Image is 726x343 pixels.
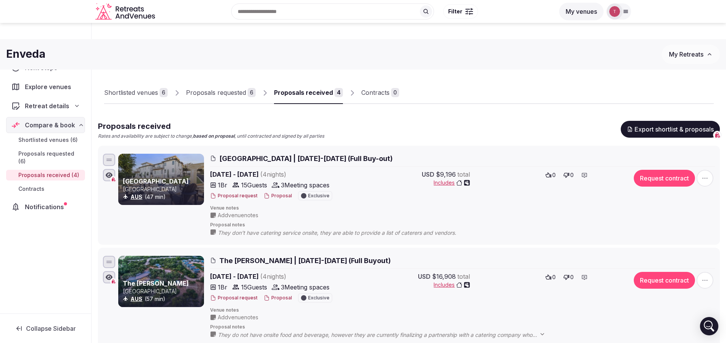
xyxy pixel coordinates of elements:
[448,8,462,15] span: Filter
[6,320,85,337] button: Collapse Sidebar
[104,88,158,97] div: Shortlisted venues
[634,272,695,289] button: Request contract
[218,283,227,292] span: 1 Br
[210,205,715,211] span: Venue notes
[443,4,478,19] button: Filter
[281,180,330,190] span: 3 Meeting spaces
[264,193,292,199] button: Proposal
[210,295,258,301] button: Proposal request
[6,148,85,167] a: Proposals requested (6)
[559,8,604,15] a: My venues
[274,82,343,104] a: Proposals received4
[218,314,258,321] span: Add venue notes
[559,3,604,20] button: My venues
[25,101,69,111] span: Retreat details
[210,272,345,281] span: [DATE] - [DATE]
[543,272,558,283] button: 0
[25,120,75,130] span: Compare & book
[308,193,330,198] span: Exclusive
[98,133,324,140] p: Rates and availability are subject to change, , until contracted and signed by all parties
[543,170,558,180] button: 0
[434,179,470,187] button: Includes
[18,150,82,165] span: Proposals requested (6)
[361,82,399,104] a: Contracts0
[123,177,189,185] a: [GEOGRAPHIC_DATA]
[218,331,553,339] span: They do not have onsite food and beverage, however they are currently finalizing a partnership wi...
[210,193,258,199] button: Proposal request
[18,185,44,193] span: Contracts
[25,82,74,91] span: Explore venues
[334,88,343,97] div: 4
[422,170,434,179] span: USD
[308,296,330,300] span: Exclusive
[160,88,168,97] div: 6
[552,171,556,179] span: 0
[186,88,246,97] div: Proposals requested
[241,283,267,292] span: 15 Guests
[123,288,202,295] p: [GEOGRAPHIC_DATA]
[634,170,695,187] button: Request contract
[391,88,399,97] div: 0
[561,170,576,180] button: 0
[18,136,78,144] span: Shortlisted venues (6)
[260,273,286,280] span: ( 4 night s )
[98,121,324,132] h2: Proposals received
[18,171,79,179] span: Proposals received (4)
[561,272,576,283] button: 0
[186,82,256,104] a: Proposals requested6
[662,45,720,64] button: My Retreats
[241,180,267,190] span: 15 Guests
[361,88,390,97] div: Contracts
[123,280,189,287] a: The [PERSON_NAME]
[669,50,703,58] span: My Retreats
[6,184,85,194] a: Contracts
[218,229,471,237] span: They don't have catering service onsite, they are able to provide a list of caterers and vendors.
[434,281,470,289] button: Includes
[6,47,46,62] h1: Enveda
[131,193,142,201] button: AUS
[418,272,431,281] span: USD
[436,170,456,179] span: $9,196
[210,170,345,179] span: [DATE] - [DATE]
[25,202,67,211] span: Notifications
[457,170,470,179] span: total
[95,3,157,20] a: Visit the homepage
[609,6,620,17] img: Thiago Martins
[26,325,76,332] span: Collapse Sidebar
[432,272,456,281] span: $16,908
[570,171,574,179] span: 0
[6,135,85,145] a: Shortlisted venues (6)
[123,185,202,193] p: [GEOGRAPHIC_DATA]
[274,88,333,97] div: Proposals received
[219,256,391,265] span: The [PERSON_NAME] | [DATE]-[DATE] (Full Buyout)
[248,88,256,97] div: 6
[552,273,556,281] span: 0
[6,79,85,95] a: Explore venues
[6,199,85,215] a: Notifications
[131,295,142,303] button: AUS
[457,272,470,281] span: total
[210,307,715,314] span: Venue notes
[570,273,574,281] span: 0
[95,3,157,20] svg: Retreats and Venues company logo
[264,295,292,301] button: Proposal
[210,324,715,330] span: Proposal notes
[193,133,235,139] strong: based on proposal
[6,170,85,180] a: Proposals received (4)
[123,193,202,201] div: (47 min)
[123,295,202,303] div: (57 min)
[621,121,720,138] button: Export shortlist & proposals
[218,211,258,219] span: Add venue notes
[210,222,715,228] span: Proposal notes
[218,180,227,190] span: 1 Br
[131,193,142,200] a: AUS
[131,296,142,302] a: AUS
[219,154,393,163] span: [GEOGRAPHIC_DATA] | [DATE]-[DATE] (Full Buy-out)
[260,171,286,178] span: ( 4 night s )
[281,283,330,292] span: 3 Meeting spaces
[700,317,718,335] div: Open Intercom Messenger
[104,82,168,104] a: Shortlisted venues6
